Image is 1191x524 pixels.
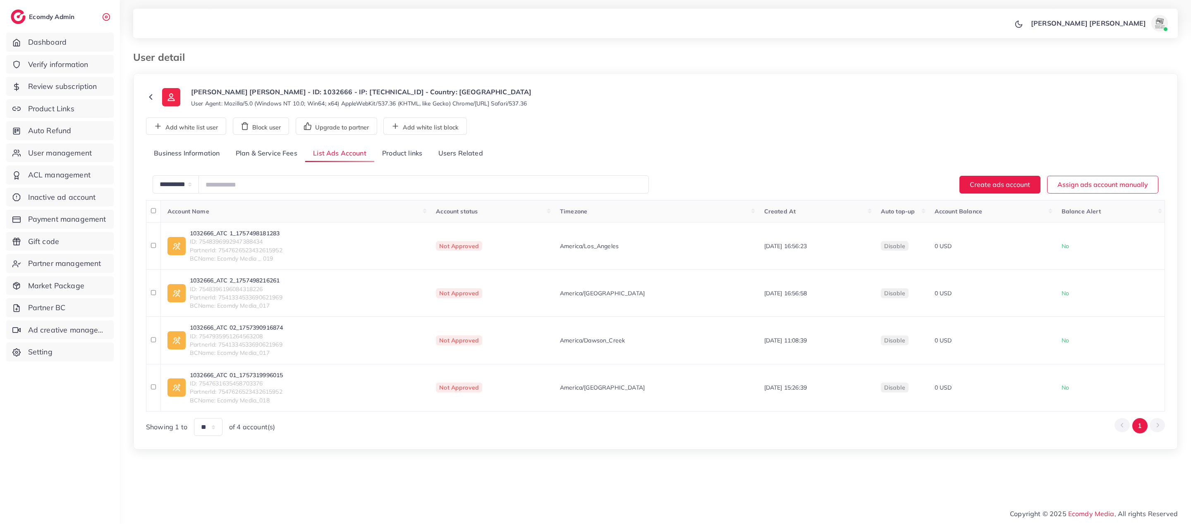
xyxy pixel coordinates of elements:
span: Auto top-up [881,208,915,215]
a: Verify information [6,55,114,74]
button: Create ads account [959,176,1040,194]
span: Not Approved [436,335,482,345]
a: Partner management [6,254,114,273]
span: 0 USD [935,290,952,297]
a: Dashboard [6,33,114,52]
span: [DATE] 16:56:58 [764,290,807,297]
span: Timezone [560,208,587,215]
span: America/Dawson_Creek [560,336,625,345]
img: ic-ad-info.7fc67b75.svg [167,378,186,397]
a: Partner BC [6,298,114,317]
a: 1032666_ATC 1_1757498181283 [190,229,282,237]
span: Account Name [167,208,209,215]
a: 1032666_ATC 2_1757498216261 [190,276,282,285]
a: Payment management [6,210,114,229]
a: Ad creative management [6,321,114,340]
button: Assign ads account manually [1047,176,1158,194]
span: disable [884,337,905,344]
span: 0 USD [935,242,952,250]
h2: Ecomdy Admin [29,13,77,21]
span: America/[GEOGRAPHIC_DATA] [560,289,645,297]
a: Ecomdy Media [1068,510,1114,518]
a: Inactive ad account [6,188,114,207]
span: Copyright © 2025 [1010,509,1178,519]
span: BCName: Ecomdy Media _ 019 [190,254,282,263]
span: No [1062,242,1069,250]
span: Market Package [28,280,84,291]
span: ID: 7547631635458703376 [190,379,283,388]
span: 0 USD [935,384,952,391]
span: [DATE] 11:08:39 [764,337,807,344]
img: ic-ad-info.7fc67b75.svg [167,284,186,302]
span: Created At [764,208,796,215]
span: No [1062,384,1069,391]
span: Account Balance [935,208,982,215]
span: Account status [436,208,478,215]
button: Block user [233,117,289,135]
span: Partner BC [28,302,66,313]
img: ic-ad-info.7fc67b75.svg [167,237,186,255]
span: [DATE] 16:56:23 [764,242,807,250]
span: No [1062,290,1069,297]
span: America/[GEOGRAPHIC_DATA] [560,383,645,392]
span: Product Links [28,103,74,114]
a: Setting [6,342,114,361]
span: Balance Alert [1062,208,1101,215]
a: Market Package [6,276,114,295]
span: ID: 7547935951264563208 [190,332,283,340]
a: ACL management [6,165,114,184]
span: 0 USD [935,337,952,344]
span: Gift code [28,236,59,247]
span: User management [28,148,92,158]
a: Auto Refund [6,121,114,140]
img: ic-ad-info.7fc67b75.svg [167,331,186,349]
span: Ad creative management [28,325,108,335]
span: Not Approved [436,383,482,392]
a: Gift code [6,232,114,251]
span: Setting [28,347,53,357]
a: User management [6,144,114,163]
span: disable [884,290,905,297]
span: ACL management [28,170,91,180]
span: ID: 7548396196084318226 [190,285,282,293]
span: PartnerId: 7547626523432615952 [190,246,282,254]
button: Add white list user [146,117,226,135]
span: Not Approved [436,288,482,298]
a: List Ads Account [305,145,374,163]
img: ic-user-info.36bf1079.svg [162,88,180,106]
p: [PERSON_NAME] [PERSON_NAME] - ID: 1032666 - IP: [TECHNICAL_ID] - Country: [GEOGRAPHIC_DATA] [191,87,532,97]
span: No [1062,337,1069,344]
span: Verify information [28,59,88,70]
button: Upgrade to partner [296,117,377,135]
a: Review subscription [6,77,114,96]
button: Add white list block [383,117,467,135]
a: Product Links [6,99,114,118]
a: Plan & Service Fees [228,145,305,163]
button: Go to page 1 [1132,418,1148,433]
span: Payment management [28,214,106,225]
span: BCName: Ecomdy Media_017 [190,349,283,357]
span: America/Los_Angeles [560,242,619,250]
span: , All rights Reserved [1114,509,1178,519]
span: BCName: Ecomdy Media_017 [190,301,282,310]
span: BCName: Ecomdy Media_018 [190,396,283,404]
span: Partner management [28,258,101,269]
p: [PERSON_NAME] [PERSON_NAME] [1031,18,1146,28]
small: User Agent: Mozilla/5.0 (Windows NT 10.0; Win64; x64) AppleWebKit/537.36 (KHTML, like Gecko) Chro... [191,99,527,108]
span: Review subscription [28,81,97,92]
a: 1032666_ATC 01_1757319996015 [190,371,283,379]
h3: User detail [133,51,191,63]
span: Dashboard [28,37,67,48]
a: logoEcomdy Admin [11,10,77,24]
ul: Pagination [1114,418,1165,433]
img: logo [11,10,26,24]
span: disable [884,384,905,391]
a: 1032666_ATC 02_1757390916874 [190,323,283,332]
a: Users Related [430,145,490,163]
span: Auto Refund [28,125,72,136]
span: disable [884,242,905,250]
img: avatar [1151,15,1168,31]
span: ID: 7548396992947388434 [190,237,282,246]
span: of 4 account(s) [229,422,275,432]
span: Not Approved [436,241,482,251]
